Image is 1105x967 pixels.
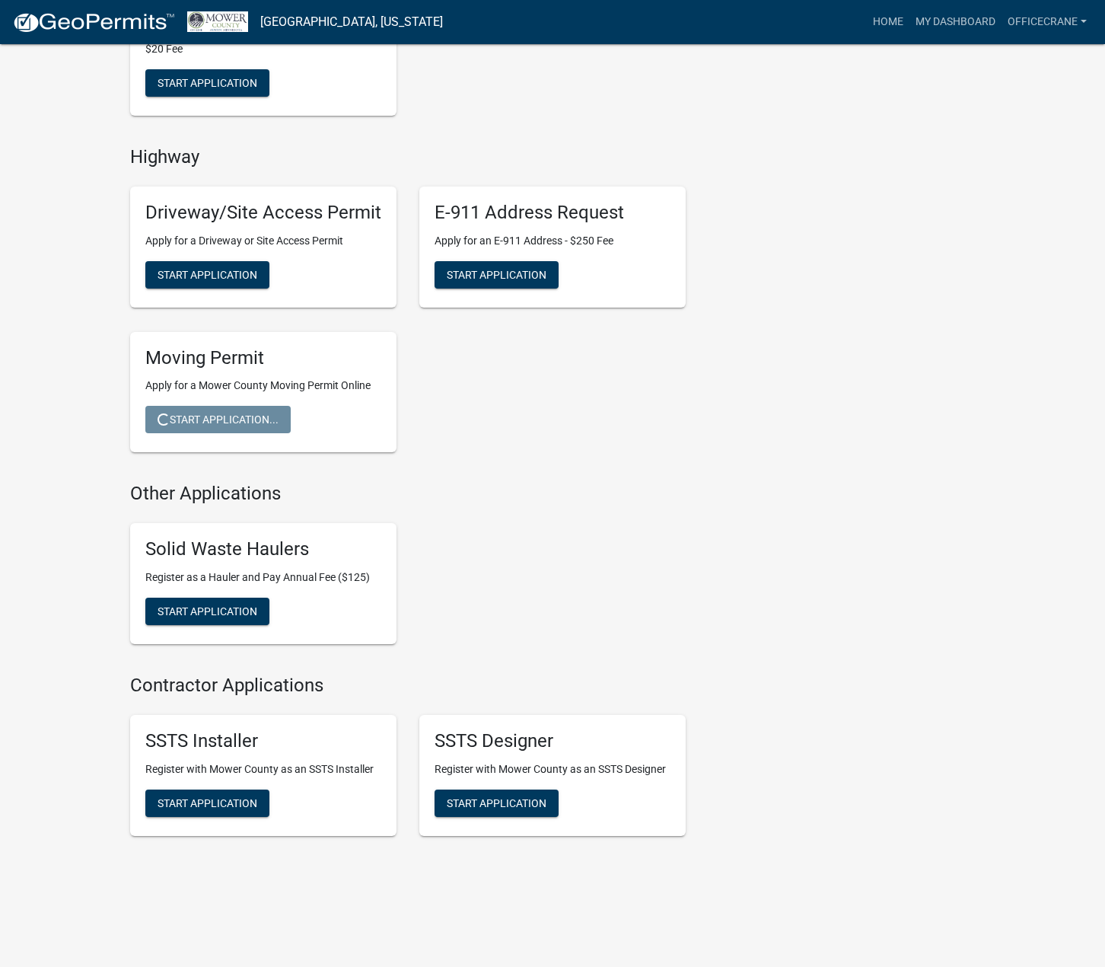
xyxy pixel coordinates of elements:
[130,146,686,168] h4: Highway
[158,413,279,426] span: Start Application...
[909,8,1002,37] a: My Dashboard
[435,261,559,289] button: Start Application
[130,483,686,656] wm-workflow-list-section: Other Applications
[867,8,909,37] a: Home
[130,483,686,505] h4: Other Applications
[145,598,269,625] button: Start Application
[145,406,291,433] button: Start Application...
[260,9,443,35] a: [GEOGRAPHIC_DATA], [US_STATE]
[435,790,559,817] button: Start Application
[145,538,381,560] h5: Solid Waste Haulers
[130,675,686,848] wm-workflow-list-section: Contractor Applications
[158,268,257,280] span: Start Application
[145,233,381,249] p: Apply for a Driveway or Site Access Permit
[158,605,257,618] span: Start Application
[435,202,670,224] h5: E-911 Address Request
[447,796,546,809] span: Start Application
[145,202,381,224] h5: Driveway/Site Access Permit
[187,11,248,32] img: Mower County, Minnesota
[145,790,269,817] button: Start Application
[158,796,257,809] span: Start Application
[145,69,269,97] button: Start Application
[130,675,686,697] h4: Contractor Applications
[145,570,381,586] p: Register as a Hauler and Pay Annual Fee ($125)
[158,77,257,89] span: Start Application
[447,268,546,280] span: Start Application
[145,347,381,369] h5: Moving Permit
[145,761,381,777] p: Register with Mower County as an SSTS Installer
[435,730,670,752] h5: SSTS Designer
[145,261,269,289] button: Start Application
[145,730,381,752] h5: SSTS Installer
[435,233,670,249] p: Apply for an E-911 Address - $250 Fee
[1002,8,1093,37] a: officecrane
[145,378,381,394] p: Apply for a Mower County Moving Permit Online
[435,761,670,777] p: Register with Mower County as an SSTS Designer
